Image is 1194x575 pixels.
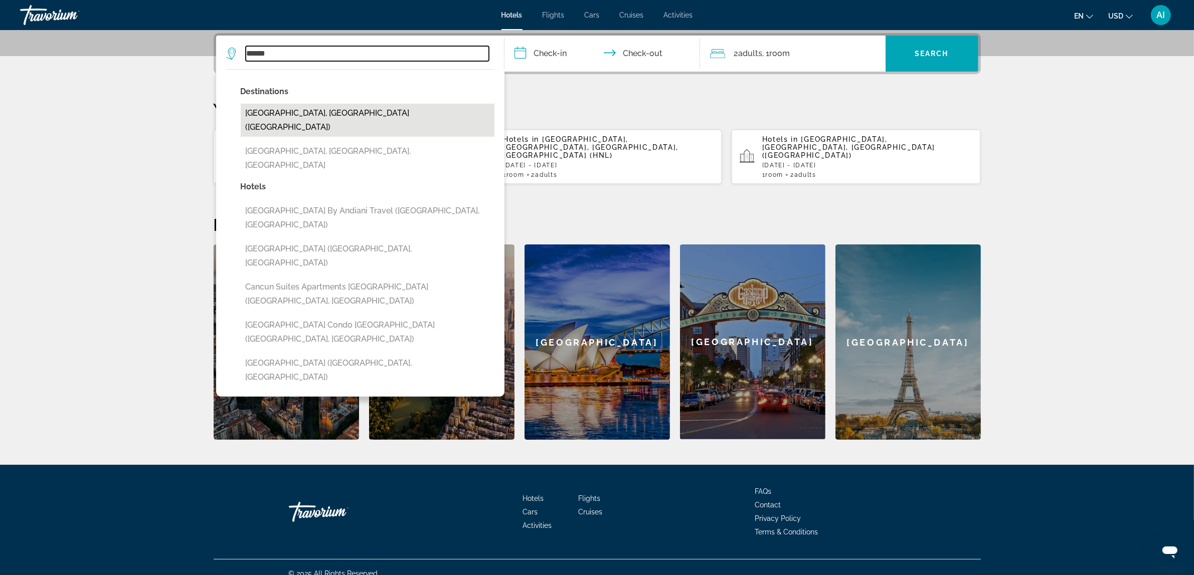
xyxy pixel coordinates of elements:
[503,135,539,143] span: Hotels in
[241,104,494,137] button: [GEOGRAPHIC_DATA], [GEOGRAPHIC_DATA] ([GEOGRAPHIC_DATA])
[680,244,825,440] a: [GEOGRAPHIC_DATA]
[755,514,801,522] a: Privacy Policy
[501,11,523,19] a: Hotels
[503,162,714,169] p: [DATE] - [DATE]
[523,521,552,529] a: Activities
[790,171,816,178] span: 2
[241,239,494,272] button: [GEOGRAPHIC_DATA] ([GEOGRAPHIC_DATA], [GEOGRAPHIC_DATA])
[578,508,602,516] a: Cruises
[241,316,494,349] button: [GEOGRAPHIC_DATA] Condo [GEOGRAPHIC_DATA] ([GEOGRAPHIC_DATA], [GEOGRAPHIC_DATA])
[794,171,816,178] span: Adults
[214,244,359,440] a: [GEOGRAPHIC_DATA]
[523,494,544,502] a: Hotels
[1148,5,1174,26] button: User Menu
[214,129,463,184] button: Hotels in [GEOGRAPHIC_DATA], [GEOGRAPHIC_DATA], [GEOGRAPHIC_DATA], [GEOGRAPHIC_DATA] (HNL)[DATE] ...
[214,214,981,234] h2: Featured Destinations
[504,36,700,72] button: Check in and out dates
[585,11,600,19] a: Cars
[755,487,772,495] a: FAQs
[620,11,644,19] a: Cruises
[241,201,494,234] button: [GEOGRAPHIC_DATA] By Andiani Travel ([GEOGRAPHIC_DATA], [GEOGRAPHIC_DATA])
[1154,535,1186,567] iframe: Button to launch messaging window
[762,135,935,159] span: [GEOGRAPHIC_DATA], [GEOGRAPHIC_DATA], [GEOGRAPHIC_DATA] ([GEOGRAPHIC_DATA])
[525,244,670,440] a: [GEOGRAPHIC_DATA]
[762,162,973,169] p: [DATE] - [DATE]
[578,494,600,502] a: Flights
[523,508,538,516] a: Cars
[506,171,525,178] span: Room
[739,49,763,58] span: Adults
[503,171,524,178] span: 1
[762,135,798,143] span: Hotels in
[503,135,678,159] span: [GEOGRAPHIC_DATA], [GEOGRAPHIC_DATA], [GEOGRAPHIC_DATA], [GEOGRAPHIC_DATA] (HNL)
[241,85,494,99] p: Destinations
[766,171,784,178] span: Room
[289,497,389,527] a: Travorium
[543,11,565,19] a: Flights
[1108,12,1123,20] span: USD
[1074,9,1093,23] button: Change language
[1157,10,1165,20] span: AI
[241,354,494,387] button: [GEOGRAPHIC_DATA] ([GEOGRAPHIC_DATA], [GEOGRAPHIC_DATA])
[241,277,494,311] button: Cancun Suites Apartments [GEOGRAPHIC_DATA] ([GEOGRAPHIC_DATA], [GEOGRAPHIC_DATA])
[755,528,818,536] a: Terms & Conditions
[241,180,494,194] p: Hotels
[732,129,981,184] button: Hotels in [GEOGRAPHIC_DATA], [GEOGRAPHIC_DATA], [GEOGRAPHIC_DATA] ([GEOGRAPHIC_DATA])[DATE] - [DA...
[241,142,494,175] button: [GEOGRAPHIC_DATA], [GEOGRAPHIC_DATA], [GEOGRAPHIC_DATA]
[216,36,978,72] div: Search widget
[700,36,886,72] button: Travelers: 2 adults, 0 children
[214,99,981,119] p: Your Recent Searches
[1108,9,1133,23] button: Change currency
[762,171,783,178] span: 1
[915,50,949,58] span: Search
[770,49,790,58] span: Room
[734,47,763,61] span: 2
[763,47,790,61] span: , 1
[1074,12,1084,20] span: en
[472,129,722,184] button: Hotels in [GEOGRAPHIC_DATA], [GEOGRAPHIC_DATA], [GEOGRAPHIC_DATA], [GEOGRAPHIC_DATA] (HNL)[DATE] ...
[20,2,120,28] a: Travorium
[755,501,781,509] a: Contact
[886,36,978,72] button: Search
[664,11,693,19] a: Activities
[535,171,557,178] span: Adults
[532,171,558,178] span: 2
[835,244,981,440] a: [GEOGRAPHIC_DATA]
